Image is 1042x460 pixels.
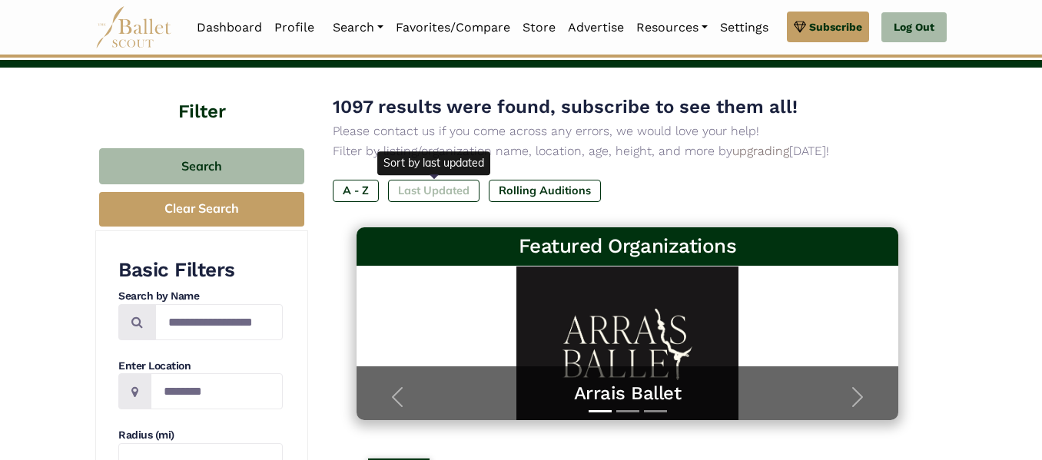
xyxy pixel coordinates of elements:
[809,18,862,35] span: Subscribe
[630,12,714,44] a: Resources
[268,12,320,44] a: Profile
[644,402,667,420] button: Slide 3
[732,144,789,158] a: upgrading
[118,428,283,443] h4: Radius (mi)
[589,402,612,420] button: Slide 1
[155,304,283,340] input: Search by names...
[118,289,283,304] h4: Search by Name
[787,12,869,42] a: Subscribe
[489,180,601,201] label: Rolling Auditions
[372,382,884,405] a: Arrais Ballet
[99,148,304,184] button: Search
[327,12,390,44] a: Search
[191,12,268,44] a: Dashboard
[99,192,304,227] button: Clear Search
[333,121,922,141] p: Please contact us if you come across any errors, we would love your help!
[794,18,806,35] img: gem.svg
[333,141,922,161] p: Filter by listing/organization name, location, age, height, and more by [DATE]!
[516,12,562,44] a: Store
[369,233,887,260] h3: Featured Organizations
[151,373,283,409] input: Location
[388,180,480,201] label: Last Updated
[95,68,308,125] h4: Filter
[562,12,630,44] a: Advertise
[118,257,283,283] h3: Basic Filters
[118,359,283,374] h4: Enter Location
[616,402,639,420] button: Slide 2
[881,12,947,43] a: Log Out
[390,12,516,44] a: Favorites/Compare
[714,12,775,44] a: Settings
[377,151,490,174] div: Sort by last updated
[333,96,798,117] span: 1097 results were found, subscribe to see them all!
[333,180,379,201] label: A - Z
